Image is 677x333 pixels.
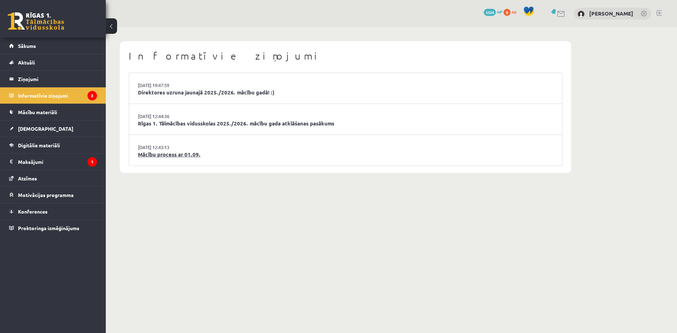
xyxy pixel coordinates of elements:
a: Mācību materiāli [9,104,97,120]
a: Ziņojumi [9,71,97,87]
a: Direktores uzruna jaunajā 2025./2026. mācību gadā! :) [138,88,553,97]
a: Mācību process ar 01.09. [138,150,553,159]
h1: Informatīvie ziņojumi [129,50,562,62]
a: [DATE] 12:44:36 [138,113,191,120]
span: Sākums [18,43,36,49]
a: 0 xp [504,9,520,14]
legend: Maksājumi [18,154,97,170]
span: Mācību materiāli [18,109,57,115]
a: Digitālie materiāli [9,137,97,153]
span: 0 [504,9,511,16]
a: [DATE] 12:43:13 [138,144,191,151]
span: 3324 [484,9,496,16]
a: Sākums [9,38,97,54]
a: [DEMOGRAPHIC_DATA] [9,121,97,137]
span: Atzīmes [18,175,37,181]
a: Aktuāli [9,54,97,70]
span: Konferences [18,208,48,215]
a: Maksājumi1 [9,154,97,170]
span: xp [512,9,516,14]
span: Motivācijas programma [18,192,74,198]
a: Rīgas 1. Tālmācības vidusskolas 2025./2026. mācību gada atklāšanas pasākums [138,119,553,128]
a: 3324 mP [484,9,502,14]
a: Konferences [9,203,97,220]
a: [PERSON_NAME] [589,10,633,17]
a: Motivācijas programma [9,187,97,203]
img: Sigurds Kozlovskis [578,11,585,18]
span: Aktuāli [18,59,35,66]
span: Proktoringa izmēģinājums [18,225,79,231]
span: Digitālie materiāli [18,142,60,148]
a: Atzīmes [9,170,97,186]
span: mP [497,9,502,14]
a: Informatīvie ziņojumi3 [9,87,97,104]
a: Proktoringa izmēģinājums [9,220,97,236]
legend: Ziņojumi [18,71,97,87]
i: 1 [87,157,97,167]
i: 3 [87,91,97,100]
a: Rīgas 1. Tālmācības vidusskola [8,12,64,30]
span: [DEMOGRAPHIC_DATA] [18,125,73,132]
a: [DATE] 19:47:59 [138,82,191,89]
legend: Informatīvie ziņojumi [18,87,97,104]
